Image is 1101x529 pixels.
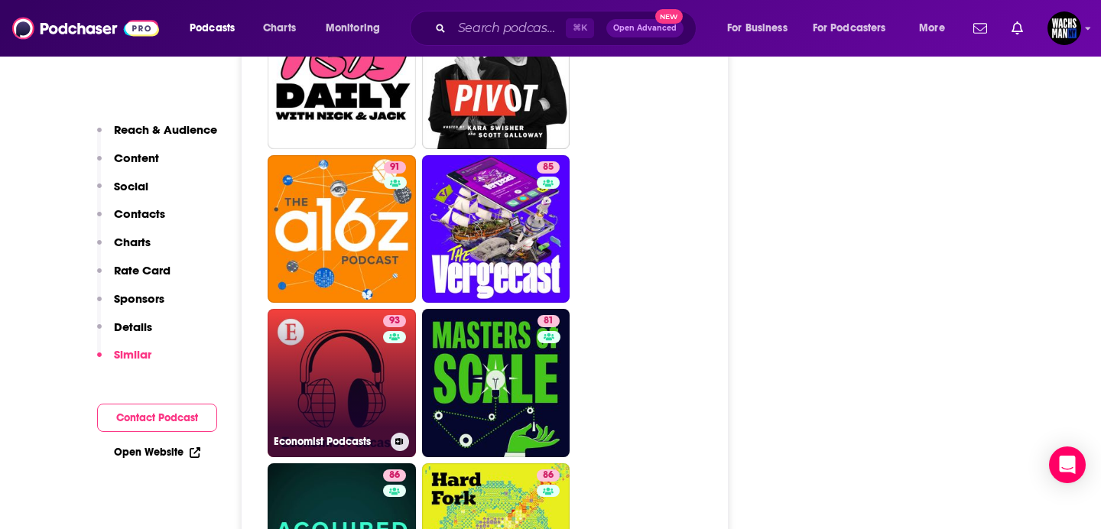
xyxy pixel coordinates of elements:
img: User Profile [1047,11,1081,45]
img: Podchaser - Follow, Share and Rate Podcasts [12,14,159,43]
a: 85 [537,161,560,174]
a: Open Website [114,446,200,459]
span: 91 [390,160,400,175]
p: Details [114,320,152,334]
button: Reach & Audience [97,122,217,151]
span: ⌘ K [566,18,594,38]
a: Charts [253,16,305,41]
p: Rate Card [114,263,171,277]
a: 93 [383,315,406,327]
span: Open Advanced [613,24,677,32]
a: Show notifications dropdown [1005,15,1029,41]
span: More [919,18,945,39]
button: open menu [716,16,807,41]
a: Show notifications dropdown [967,15,993,41]
button: Content [97,151,159,179]
button: open menu [908,16,964,41]
a: 74 [268,1,416,149]
button: Contacts [97,206,165,235]
button: Contact Podcast [97,404,217,432]
span: 86 [389,468,400,483]
span: 93 [389,313,400,329]
span: New [655,9,683,24]
a: 86 [537,469,560,482]
p: Charts [114,235,151,249]
span: 85 [543,160,554,175]
a: 91 [268,155,416,303]
p: Social [114,179,148,193]
div: Search podcasts, credits, & more... [424,11,711,46]
a: 81 [422,309,570,457]
a: 87 [422,1,570,149]
button: Social [97,179,148,207]
a: 81 [538,315,560,327]
a: 93Economist Podcasts [268,309,416,457]
span: Logged in as WachsmanNY [1047,11,1081,45]
button: open menu [803,16,908,41]
button: Details [97,320,152,348]
span: Charts [263,18,296,39]
button: Similar [97,347,151,375]
a: 85 [422,155,570,303]
button: Charts [97,235,151,263]
button: Sponsors [97,291,164,320]
a: 91 [384,161,406,174]
button: Open AdvancedNew [606,19,684,37]
span: Monitoring [326,18,380,39]
button: open menu [315,16,400,41]
p: Sponsors [114,291,164,306]
p: Content [114,151,159,165]
button: Show profile menu [1047,11,1081,45]
p: Reach & Audience [114,122,217,137]
span: For Business [727,18,788,39]
p: Contacts [114,206,165,221]
h3: Economist Podcasts [274,435,385,448]
input: Search podcasts, credits, & more... [452,16,566,41]
a: 86 [383,469,406,482]
button: Rate Card [97,263,171,291]
span: For Podcasters [813,18,886,39]
button: open menu [179,16,255,41]
div: Open Intercom Messenger [1049,446,1086,483]
span: 81 [544,313,554,329]
span: Podcasts [190,18,235,39]
p: Similar [114,347,151,362]
span: 86 [543,468,554,483]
